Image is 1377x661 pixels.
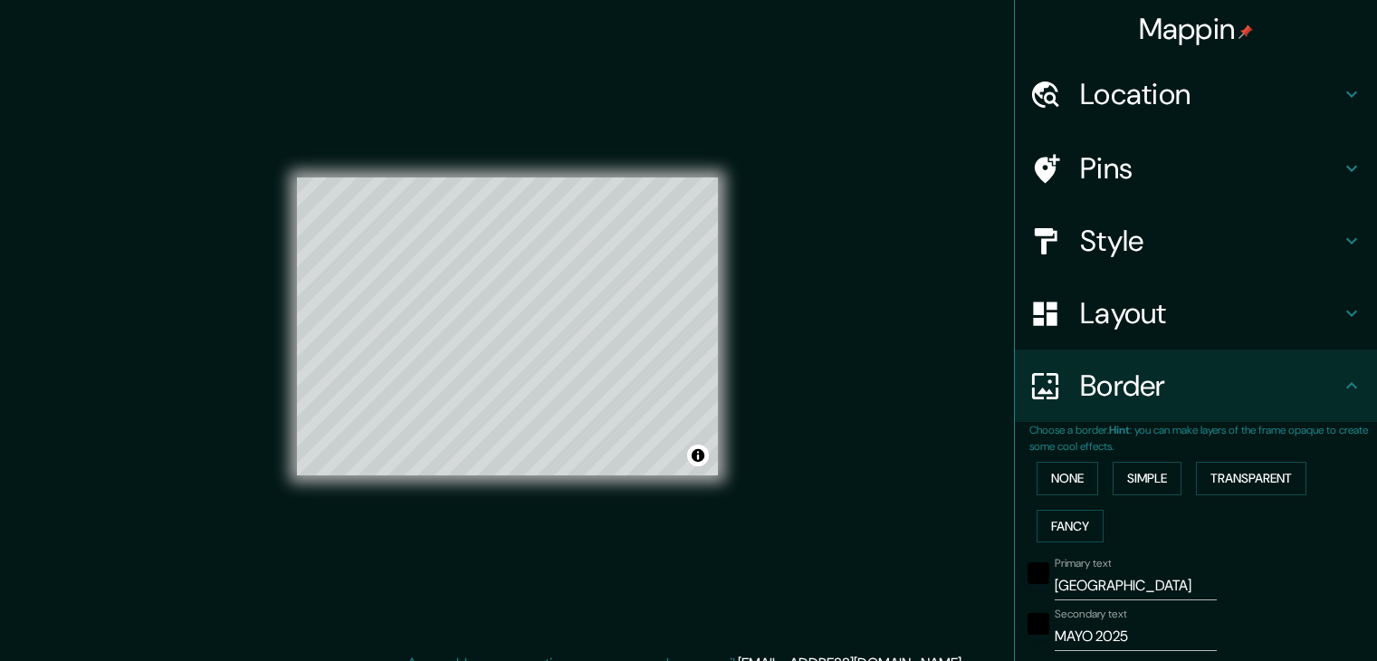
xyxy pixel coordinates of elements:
button: Transparent [1196,462,1306,495]
h4: Location [1080,76,1341,112]
div: Pins [1015,132,1377,205]
button: None [1037,462,1098,495]
h4: Border [1080,368,1341,404]
div: Border [1015,350,1377,422]
div: Layout [1015,277,1377,350]
label: Primary text [1055,556,1111,571]
h4: Mappin [1139,11,1254,47]
b: Hint [1109,423,1130,437]
h4: Style [1080,223,1341,259]
div: Style [1015,205,1377,277]
button: black [1028,562,1049,584]
p: Choose a border. : you can make layers of the frame opaque to create some cool effects. [1029,422,1377,455]
label: Secondary text [1055,607,1127,622]
button: Fancy [1037,510,1104,543]
div: Location [1015,58,1377,130]
h4: Pins [1080,150,1341,187]
button: black [1028,613,1049,635]
h4: Layout [1080,295,1341,331]
button: Simple [1113,462,1181,495]
img: pin-icon.png [1238,24,1253,39]
button: Toggle attribution [687,445,709,466]
iframe: Help widget launcher [1216,590,1357,641]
